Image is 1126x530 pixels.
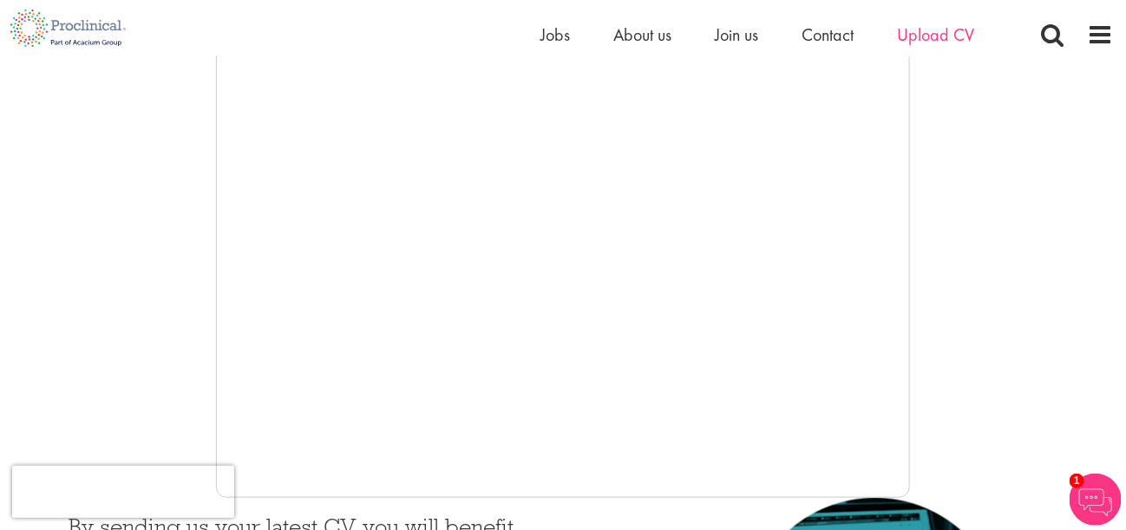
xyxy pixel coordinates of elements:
a: Join us [715,23,758,46]
a: Jobs [540,23,570,46]
a: Contact [802,23,854,46]
img: Chatbot [1070,474,1122,526]
span: 1 [1070,474,1084,488]
a: About us [613,23,671,46]
iframe: reCAPTCHA [12,466,234,518]
a: Upload CV [897,23,974,46]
